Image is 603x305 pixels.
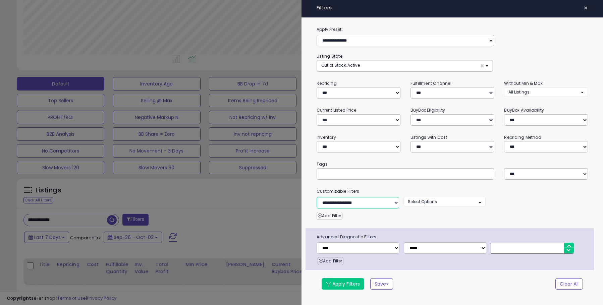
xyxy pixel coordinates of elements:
span: All Listings [508,89,530,95]
small: Customizable Filters [312,188,593,195]
button: All Listings [504,87,588,97]
small: Inventory [317,134,336,140]
small: Listing State [317,53,342,59]
button: Out of Stock, Active × [317,60,493,71]
button: × [581,3,591,13]
small: Fulfillment Channel [410,80,451,86]
button: Save [370,278,393,290]
span: × [480,62,484,69]
small: Without Min & Max [504,80,543,86]
h4: Filters [317,5,588,11]
button: Clear All [555,278,583,290]
label: Apply Preset: [312,26,593,33]
span: Select Options [408,199,437,204]
button: Add Filter [318,257,343,265]
small: Repricing [317,80,337,86]
span: Out of Stock, Active [321,62,360,68]
small: Current Listed Price [317,107,356,113]
small: Tags [312,161,593,168]
small: BuyBox Eligibility [410,107,445,113]
span: Advanced Diagnostic Filters [312,233,594,241]
button: Add Filter [317,212,342,220]
small: BuyBox Availability [504,107,544,113]
small: Repricing Method [504,134,541,140]
button: Apply Filters [322,278,364,290]
button: Select Options [403,197,486,206]
span: × [584,3,588,13]
small: Listings with Cost [410,134,447,140]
